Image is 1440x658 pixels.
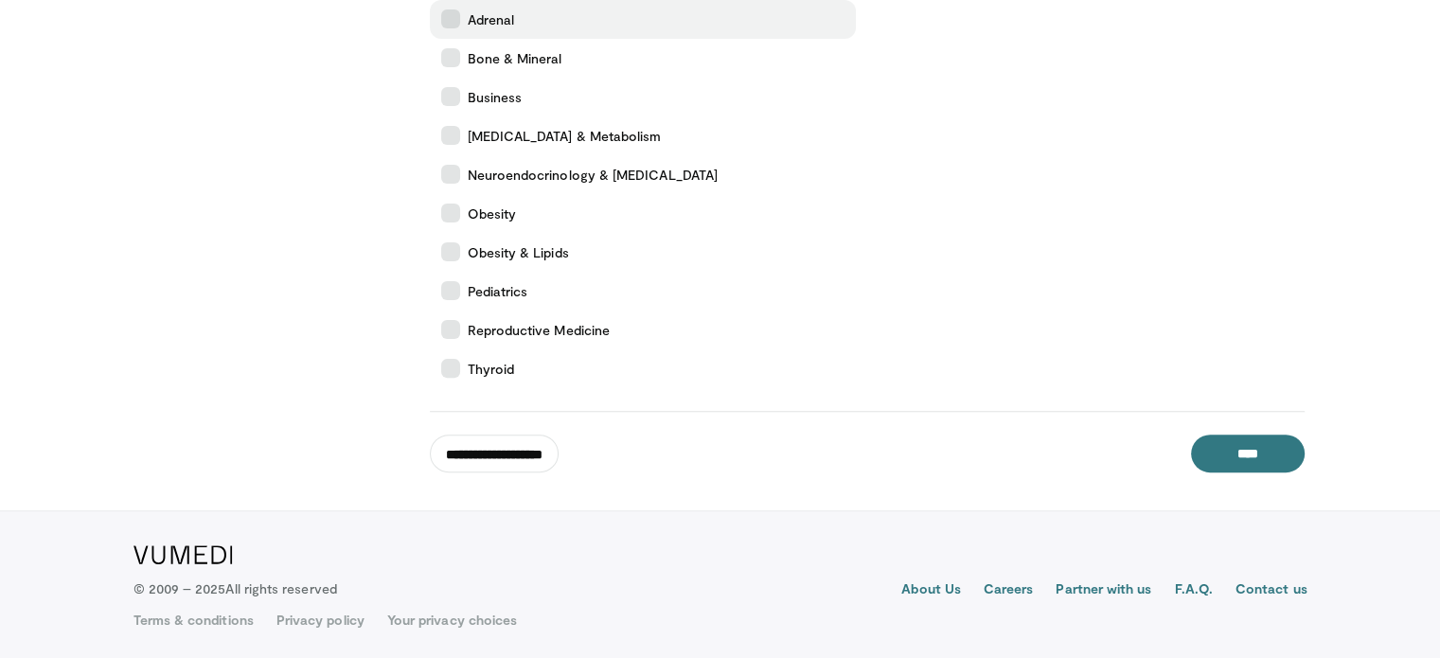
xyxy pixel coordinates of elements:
[1174,579,1212,602] a: F.A.Q.
[225,580,336,596] span: All rights reserved
[1236,579,1307,602] a: Contact us
[133,579,337,598] p: © 2009 – 2025
[468,87,523,107] span: Business
[133,545,233,564] img: VuMedi Logo
[468,281,528,301] span: Pediatrics
[468,242,569,262] span: Obesity & Lipids
[468,359,515,379] span: Thyroid
[468,48,562,68] span: Bone & Mineral
[1056,579,1151,602] a: Partner with us
[468,204,517,223] span: Obesity
[468,126,662,146] span: [MEDICAL_DATA] & Metabolism
[901,579,961,602] a: About Us
[133,611,254,630] a: Terms & conditions
[468,320,610,340] span: Reproductive Medicine
[984,579,1034,602] a: Careers
[276,611,364,630] a: Privacy policy
[387,611,517,630] a: Your privacy choices
[468,9,515,29] span: Adrenal
[468,165,718,185] span: Neuroendocrinology & [MEDICAL_DATA]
